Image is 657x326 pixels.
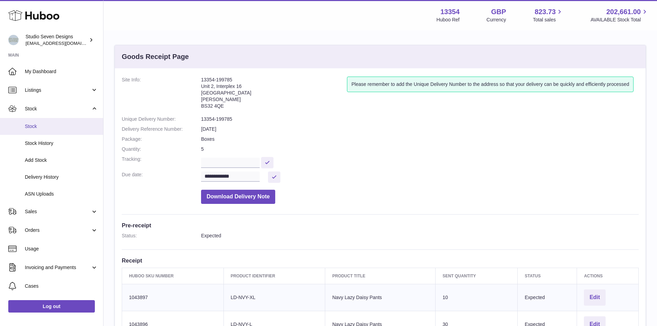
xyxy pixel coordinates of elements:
[122,268,224,284] th: Huboo SKU Number
[223,284,325,311] td: LD-NVY-XL
[347,77,634,92] div: Please remember to add the Unique Delivery Number to the address so that your delivery can be qui...
[201,190,275,204] button: Download Delivery Note
[533,7,564,23] a: 823.73 Total sales
[577,268,639,284] th: Actions
[122,221,639,229] h3: Pre-receipt
[25,68,98,75] span: My Dashboard
[122,146,201,152] dt: Quantity:
[590,7,649,23] a: 202,661.00 AVAILABLE Stock Total
[325,284,436,311] td: Navy Lazy Daisy Pants
[533,17,564,23] span: Total sales
[122,52,189,61] h3: Goods Receipt Page
[122,116,201,122] dt: Unique Delivery Number:
[440,7,460,17] strong: 13354
[8,300,95,313] a: Log out
[25,174,98,180] span: Delivery History
[201,116,639,122] dd: 13354-199785
[122,156,201,168] dt: Tracking:
[590,17,649,23] span: AVAILABLE Stock Total
[201,126,639,132] dd: [DATE]
[25,140,98,147] span: Stock History
[201,233,639,239] dd: Expected
[26,40,101,46] span: [EMAIL_ADDRESS][DOMAIN_NAME]
[436,284,518,311] td: 10
[325,268,436,284] th: Product title
[201,77,347,112] address: 13354-199785 Unit 2, Interplex 16 [GEOGRAPHIC_DATA] [PERSON_NAME] BS32 4QE
[436,268,518,284] th: Sent Quantity
[606,7,641,17] span: 202,661.00
[25,227,91,234] span: Orders
[122,233,201,239] dt: Status:
[122,257,639,264] h3: Receipt
[25,208,91,215] span: Sales
[518,268,577,284] th: Status
[25,264,91,271] span: Invoicing and Payments
[518,284,577,311] td: Expected
[25,157,98,164] span: Add Stock
[122,136,201,142] dt: Package:
[122,284,224,311] td: 1043897
[25,191,98,197] span: ASN Uploads
[122,77,201,112] dt: Site Info:
[201,146,639,152] dd: 5
[584,289,605,306] button: Edit
[535,7,556,17] span: 823.73
[122,171,201,183] dt: Due date:
[491,7,506,17] strong: GBP
[26,33,88,47] div: Studio Seven Designs
[25,106,91,112] span: Stock
[25,283,98,289] span: Cases
[487,17,506,23] div: Currency
[25,246,98,252] span: Usage
[25,123,98,130] span: Stock
[223,268,325,284] th: Product Identifier
[25,87,91,93] span: Listings
[437,17,460,23] div: Huboo Ref
[8,35,19,45] img: contact.studiosevendesigns@gmail.com
[122,126,201,132] dt: Delivery Reference Number:
[201,136,639,142] dd: Boxes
